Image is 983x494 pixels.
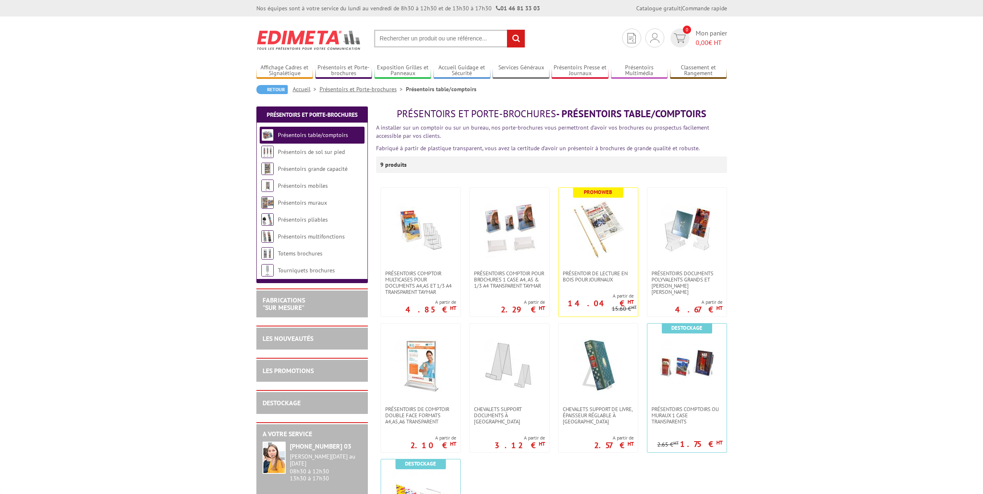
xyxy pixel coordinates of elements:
h2: A votre service [263,430,362,438]
p: 3.12 € [495,443,545,448]
strong: [PHONE_NUMBER] 03 [290,442,351,450]
a: Présentoirs table/comptoirs [278,131,348,139]
span: CHEVALETS SUPPORT DOCUMENTS À [GEOGRAPHIC_DATA] [474,406,545,425]
p: 9 produits [380,156,411,173]
a: Présentoirs mobiles [278,182,328,189]
span: A partir de [594,435,634,441]
sup: HT [631,304,637,310]
img: CHEVALETS SUPPORT DOCUMENTS À POSER [481,336,538,394]
a: Présentoirs Multimédia [611,64,668,78]
a: PRÉSENTOIRS DE COMPTOIR DOUBLE FACE FORMATS A4,A5,A6 TRANSPARENT [381,406,460,425]
a: Présentoirs de sol sur pied [278,148,345,156]
a: Présentoirs comptoir multicases POUR DOCUMENTS A4,A5 ET 1/3 A4 TRANSPARENT TAYMAR [381,270,460,295]
div: Nos équipes sont à votre service du lundi au vendredi de 8h30 à 12h30 et de 13h30 à 17h30 [256,4,540,12]
img: Présentoirs table/comptoirs [261,129,274,141]
div: | [636,4,727,12]
div: 08h30 à 12h30 13h30 à 17h30 [290,453,362,482]
span: A partir de [405,299,456,305]
span: A partir de [675,299,722,305]
p: 15.60 € [612,306,637,312]
a: Catalogue gratuit [636,5,681,12]
a: Totems brochures [278,250,322,257]
img: widget-service.jpg [263,442,286,474]
sup: HT [673,440,679,446]
span: € HT [696,38,727,47]
span: 0,00 [696,38,708,47]
p: 14.04 € [568,301,634,306]
span: CHEVALETS SUPPORT DE LIVRE, ÉPAISSEUR RÉGLABLE À [GEOGRAPHIC_DATA] [563,406,634,425]
img: Totems brochures [261,247,274,260]
span: Présentoirs et Porte-brochures [397,107,556,120]
a: Présentoirs multifonctions [278,233,345,240]
span: PRÉSENTOIRS DE COMPTOIR DOUBLE FACE FORMATS A4,A5,A6 TRANSPARENT [385,406,456,425]
a: Accueil [293,85,320,93]
img: Présentoirs muraux [261,196,274,209]
span: A partir de [410,435,456,441]
a: Commande rapide [682,5,727,12]
sup: HT [628,440,634,447]
span: 0 [683,26,691,34]
input: rechercher [507,30,525,47]
span: A partir de [495,435,545,441]
p: 4.67 € [675,307,722,312]
img: Présentoirs multifonctions [261,230,274,243]
sup: HT [539,305,545,312]
a: devis rapide 0 Mon panier 0,00€ HT [668,28,727,47]
a: LES NOUVEAUTÉS [263,334,313,343]
img: devis rapide [674,33,686,43]
a: PRÉSENTOIRS COMPTOIR POUR BROCHURES 1 CASE A4, A5 & 1/3 A4 TRANSPARENT taymar [470,270,549,289]
a: Présentoirs comptoirs ou muraux 1 case Transparents [647,406,727,425]
a: Accueil Guidage et Sécurité [433,64,490,78]
span: PRÉSENTOIRS COMPTOIR POUR BROCHURES 1 CASE A4, A5 & 1/3 A4 TRANSPARENT taymar [474,270,545,289]
a: Présentoirs muraux [278,199,327,206]
a: LES PROMOTIONS [263,366,314,375]
img: Présentoirs de sol sur pied [261,146,274,158]
input: Rechercher un produit ou une référence... [374,30,525,47]
p: 2.57 € [594,443,634,448]
a: FABRICATIONS"Sur Mesure" [263,296,305,312]
a: Présentoirs Presse et Journaux [552,64,609,78]
strong: 01 46 81 33 03 [496,5,540,12]
img: PRÉSENTOIRS DE COMPTOIR DOUBLE FACE FORMATS A4,A5,A6 TRANSPARENT [392,336,450,394]
a: Présentoirs et Porte-brochures [315,64,372,78]
a: DESTOCKAGE [263,399,301,407]
a: Présentoirs et Porte-brochures [320,85,406,93]
a: Exposition Grilles et Panneaux [374,64,431,78]
p: 2.65 € [657,442,679,448]
a: Présentoirs grande capacité [278,165,348,173]
li: Présentoirs table/comptoirs [406,85,476,93]
img: Présentoir de lecture en bois pour journaux [569,200,627,258]
a: Retour [256,85,288,94]
img: Présentoirs grande capacité [261,163,274,175]
sup: HT [716,305,722,312]
img: PRÉSENTOIRS COMPTOIR POUR BROCHURES 1 CASE A4, A5 & 1/3 A4 TRANSPARENT taymar [481,200,538,258]
sup: HT [450,305,456,312]
a: Tourniquets brochures [278,267,335,274]
span: Présentoirs Documents Polyvalents Grands et [PERSON_NAME] [PERSON_NAME] [651,270,722,295]
sup: HT [539,440,545,447]
a: Présentoirs et Porte-brochures [267,111,358,118]
img: Tourniquets brochures [261,264,274,277]
p: 1.75 € [680,442,722,447]
font: Fabriqué à partir de plastique transparent, vous avez la certitude d’avoir un présentoir à brochu... [376,144,700,152]
a: Affichage Cadres et Signalétique [256,64,313,78]
font: A installer sur un comptoir ou sur un bureau, nos porte-brochures vous permettront d’avoir vos br... [376,124,709,139]
p: 2.29 € [501,307,545,312]
img: Présentoirs Documents Polyvalents Grands et Petits Modèles [658,200,716,258]
img: Présentoirs mobiles [261,180,274,192]
a: Présentoir de lecture en bois pour journaux [559,270,638,283]
span: Présentoir de lecture en bois pour journaux [563,270,634,283]
h1: - Présentoirs table/comptoirs [376,109,727,119]
span: Présentoirs comptoir multicases POUR DOCUMENTS A4,A5 ET 1/3 A4 TRANSPARENT TAYMAR [385,270,456,295]
span: Mon panier [696,28,727,47]
span: Présentoirs comptoirs ou muraux 1 case Transparents [651,406,722,425]
img: Présentoirs comptoir multicases POUR DOCUMENTS A4,A5 ET 1/3 A4 TRANSPARENT TAYMAR [392,200,450,258]
img: CHEVALETS SUPPORT DE LIVRE, ÉPAISSEUR RÉGLABLE À POSER [569,336,627,394]
img: devis rapide [628,33,636,43]
sup: HT [716,439,722,446]
div: [PERSON_NAME][DATE] au [DATE] [290,453,362,467]
img: devis rapide [650,33,659,43]
sup: HT [628,298,634,305]
b: Promoweb [584,189,612,196]
span: A partir de [501,299,545,305]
